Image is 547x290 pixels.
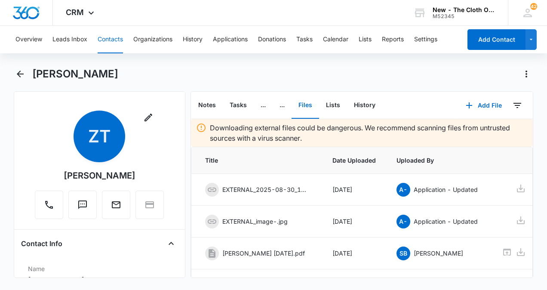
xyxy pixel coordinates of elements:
button: Back [14,67,27,81]
td: [DATE] [322,206,386,238]
span: Date Uploaded [332,156,376,165]
button: Add File [457,95,510,116]
span: A- [396,215,410,228]
span: 42 [530,3,537,10]
span: CRM [66,8,84,17]
a: Text [68,204,97,211]
button: Filters [510,99,524,112]
button: Leads Inbox [52,26,87,53]
div: [PERSON_NAME] [64,169,135,182]
p: [PERSON_NAME] [414,249,463,258]
button: Calendar [323,26,348,53]
td: [DATE] [322,174,386,206]
button: Overview [15,26,42,53]
button: Add Contact [467,29,525,50]
button: Files [292,92,319,119]
p: Downloading external files could be dangerous. We recommend scanning files from untrusted sources... [210,123,528,143]
span: Title [205,156,312,165]
a: Call [35,204,63,211]
button: Close [164,237,178,250]
div: account id [433,13,495,19]
button: Tasks [223,92,254,119]
button: Donations [258,26,286,53]
dd: [PERSON_NAME] [28,275,171,285]
button: Notes [191,92,223,119]
button: Contacts [98,26,123,53]
button: Lists [359,26,372,53]
p: EXTERNAL_image-.jpg [222,217,288,226]
button: Email [102,191,130,219]
div: Name[PERSON_NAME] [21,261,178,289]
h4: Contact Info [21,238,62,249]
button: Tasks [296,26,313,53]
div: notifications count [530,3,537,10]
button: History [347,92,382,119]
button: Actions [519,67,533,81]
button: Call [35,191,63,219]
a: Email [102,204,130,211]
p: [PERSON_NAME] [DATE].pdf [222,249,305,258]
p: Application - Updated [414,217,478,226]
button: History [183,26,203,53]
button: Applications [213,26,248,53]
button: ... [273,92,292,119]
div: account name [433,6,495,13]
button: Text [68,191,97,219]
label: Name [28,264,171,273]
span: ZT [74,111,125,162]
td: [DATE] [322,238,386,269]
span: A- [396,183,410,197]
button: Organizations [133,26,172,53]
button: Reports [382,26,404,53]
button: Lists [319,92,347,119]
span: SB [396,247,410,260]
button: ... [254,92,273,119]
p: EXTERNAL_2025-08-30_16-56-.pdf [222,185,308,194]
p: Application - Updated [414,185,478,194]
span: Uploaded By [396,156,481,165]
h1: [PERSON_NAME] [32,68,118,80]
button: Settings [414,26,437,53]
